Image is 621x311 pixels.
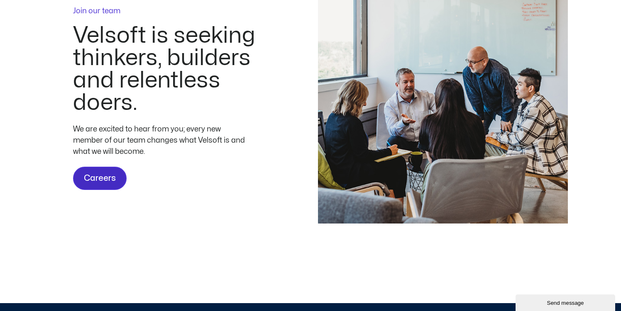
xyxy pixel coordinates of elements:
div: We are excited to hear from you; every new member of our team changes what Velsoft is and what we... [73,124,247,157]
a: Careers [73,167,127,190]
iframe: chat widget [516,293,617,311]
span: Careers [84,172,116,185]
h2: Velsoft is seeking thinkers, builders and relentless doers. [73,24,283,114]
p: Join our team [73,7,283,15]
